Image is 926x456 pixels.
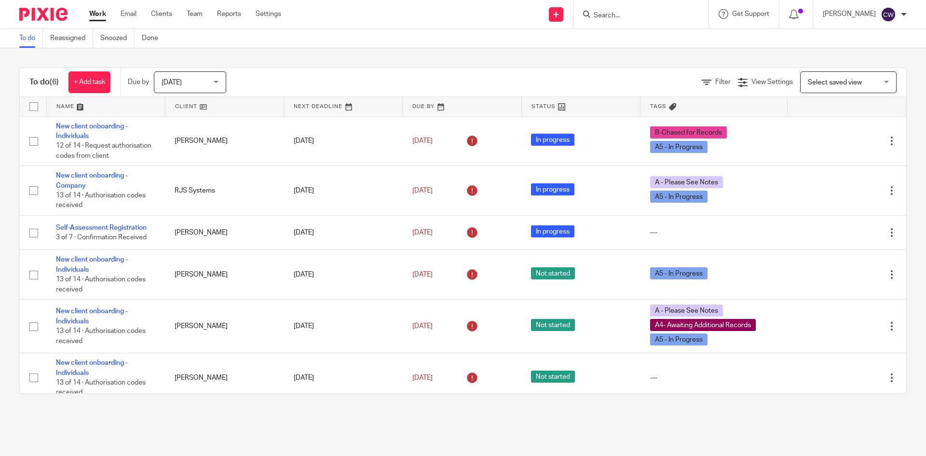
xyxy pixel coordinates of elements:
span: A - Please See Notes [650,304,723,317]
a: Snoozed [100,29,135,48]
a: New client onboarding - Individuals [56,256,128,273]
span: A5 - In Progress [650,267,708,279]
span: 13 of 14 · Authorisation codes received [56,379,146,396]
a: New client onboarding - Individuals [56,308,128,324]
td: RJS Systems [165,166,284,216]
td: [PERSON_NAME] [165,250,284,300]
h1: To do [29,77,59,87]
span: 13 of 14 · Authorisation codes received [56,328,146,345]
a: New client onboarding - Individuals [56,123,128,139]
a: Work [89,9,106,19]
span: 13 of 14 · Authorisation codes received [56,276,146,293]
span: [DATE] [162,79,182,86]
td: [PERSON_NAME] [165,300,284,353]
span: Tags [650,104,667,109]
span: Not started [531,371,575,383]
input: Search [593,12,680,20]
a: + Add task [68,71,110,93]
span: View Settings [751,79,793,85]
span: [DATE] [412,374,433,381]
span: (6) [50,78,59,86]
span: A5 - In Progress [650,141,708,153]
span: B-Chased for Records [650,126,727,138]
a: Team [187,9,203,19]
a: To do [19,29,43,48]
span: [DATE] [412,229,433,236]
td: [DATE] [284,116,403,166]
div: --- [650,373,778,383]
span: [DATE] [412,323,433,330]
p: Due by [128,77,149,87]
td: [PERSON_NAME] [165,216,284,250]
td: [DATE] [284,166,403,216]
a: Self-Assessment Registration [56,224,147,231]
span: A - Please See Notes [650,176,723,188]
a: Reports [217,9,241,19]
span: Select saved view [808,79,862,86]
a: Done [142,29,165,48]
a: Settings [256,9,281,19]
span: In progress [531,225,574,237]
div: --- [650,228,778,237]
td: [PERSON_NAME] [165,353,284,402]
span: 12 of 14 · Request authorisation codes from client [56,142,151,159]
td: [DATE] [284,216,403,250]
p: [PERSON_NAME] [823,9,876,19]
a: New client onboarding - Individuals [56,359,128,376]
td: [PERSON_NAME] [165,116,284,166]
span: [DATE] [412,138,433,144]
td: [DATE] [284,250,403,300]
img: svg%3E [881,7,896,22]
span: 3 of 7 · Confirmation Received [56,234,147,241]
span: Not started [531,267,575,279]
span: [DATE] [412,271,433,278]
img: Pixie [19,8,68,21]
span: In progress [531,134,574,146]
a: Reassigned [50,29,93,48]
span: Not started [531,319,575,331]
a: Clients [151,9,172,19]
span: Filter [715,79,731,85]
td: [DATE] [284,353,403,402]
a: New client onboarding - Company [56,172,128,189]
td: [DATE] [284,300,403,353]
a: Email [121,9,136,19]
span: A5 - In Progress [650,191,708,203]
span: A5 - In Progress [650,333,708,345]
span: 13 of 14 · Authorisation codes received [56,192,146,209]
span: In progress [531,183,574,195]
span: Get Support [732,11,769,17]
span: A4- Awaiting Additional Records [650,319,756,331]
span: [DATE] [412,187,433,194]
